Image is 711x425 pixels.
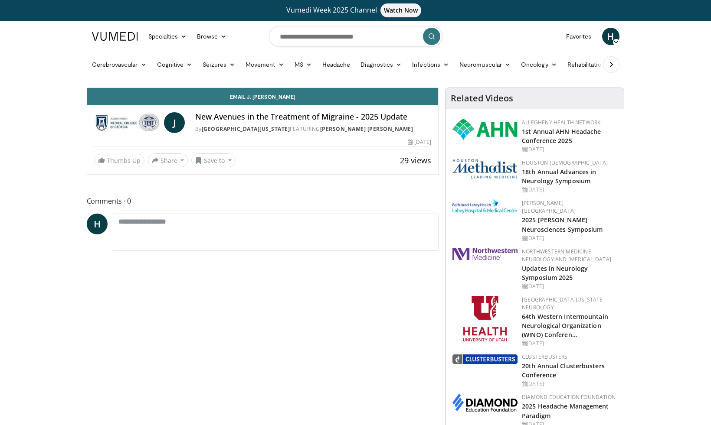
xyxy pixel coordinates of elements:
a: Seizures [197,56,240,73]
a: J [164,112,185,133]
div: [DATE] [522,282,617,290]
a: Infections [407,56,454,73]
img: d0406666-9e5f-4b94-941b-f1257ac5ccaf.png.150x105_q85_autocrop_double_scale_upscale_version-0.2.png [452,393,518,412]
a: H [87,214,108,234]
div: [DATE] [522,340,617,347]
img: Medical College of Georgia - Augusta University [94,112,161,133]
a: Diamond Education Foundation [522,393,616,401]
div: [DATE] [408,138,431,146]
a: [GEOGRAPHIC_DATA][US_STATE] Neurology [522,296,605,311]
a: Movement [240,56,289,73]
a: Cerebrovascular [87,56,152,73]
a: 64th Western Intermountain Neurological Organization (WINO) Conferen… [522,312,608,339]
a: 1st Annual AHN Headache Conference 2025 [522,127,601,145]
a: H [602,28,619,45]
img: e7977282-282c-4444-820d-7cc2733560fd.jpg.150x105_q85_autocrop_double_scale_upscale_version-0.2.jpg [452,199,518,214]
div: [DATE] [522,234,617,242]
button: Save to [191,153,236,167]
a: Vumedi Week 2025 ChannelWatch Now [93,3,618,17]
a: Specialties [143,28,192,45]
span: Vumedi Week 2025 Channel [286,5,425,15]
a: Houston [DEMOGRAPHIC_DATA] [522,159,608,166]
a: Browse [192,28,232,45]
a: 18th Annual Advances in Neurology Symposium [522,168,596,185]
a: 20th Annual Clusterbusters Conference [522,362,605,379]
a: MS [289,56,317,73]
h4: New Avenues in the Treatment of Migraine - 2025 Update [195,112,431,122]
a: Neuromuscular [454,56,516,73]
img: d3be30b6-fe2b-4f13-a5b4-eba975d75fdd.png.150x105_q85_autocrop_double_scale_upscale_version-0.2.png [452,354,518,364]
div: By FEATURING [195,125,431,133]
a: [PERSON_NAME][GEOGRAPHIC_DATA] [522,199,576,214]
a: Email J. [PERSON_NAME] [87,88,439,105]
a: Oncology [516,56,562,73]
h4: Related Videos [451,93,513,104]
div: [DATE] [522,380,617,388]
a: 2025 Headache Management Paradigm [522,402,609,419]
a: Allegheny Health Network [522,119,600,126]
div: [DATE] [522,186,617,194]
a: Favorites [561,28,597,45]
img: 2a462fb6-9365-492a-ac79-3166a6f924d8.png.150x105_q85_autocrop_double_scale_upscale_version-0.2.jpg [452,248,518,260]
a: Clusterbusters [522,353,567,360]
input: Search topics, interventions [269,26,442,47]
a: [GEOGRAPHIC_DATA][US_STATE] [202,125,290,133]
img: f6362829-b0a3-407d-a044-59546adfd345.png.150x105_q85_autocrop_double_scale_upscale_version-0.2.png [463,296,507,341]
span: Comments 0 [87,195,439,207]
button: Share [148,153,188,167]
a: Cognitive [152,56,198,73]
a: [PERSON_NAME] [PERSON_NAME] [320,125,413,133]
a: Headache [317,56,356,73]
span: Watch Now [380,3,422,17]
a: Updates in Neurology Symposium 2025 [522,264,588,282]
a: Rehabilitation [562,56,610,73]
a: Diagnostics [355,56,407,73]
a: Northwestern Medicine Neurology and [MEDICAL_DATA] [522,248,611,263]
img: VuMedi Logo [92,32,138,41]
img: 5e4488cc-e109-4a4e-9fd9-73bb9237ee91.png.150x105_q85_autocrop_double_scale_upscale_version-0.2.png [452,159,518,178]
div: [DATE] [522,146,617,153]
a: Thumbs Up [94,154,144,167]
span: 29 views [400,155,431,165]
a: 2025 [PERSON_NAME] Neurosciences Symposium [522,216,603,233]
img: 628ffacf-ddeb-4409-8647-b4d1102df243.png.150x105_q85_autocrop_double_scale_upscale_version-0.2.png [452,119,518,140]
